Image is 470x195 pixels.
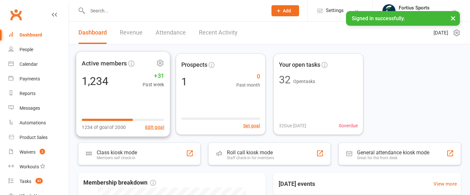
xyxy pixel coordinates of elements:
[20,91,35,96] div: Reports
[20,135,48,140] div: Product Sales
[78,21,107,44] a: Dashboard
[279,60,320,70] span: Your open tasks
[399,11,443,17] div: [GEOGRAPHIC_DATA]
[357,149,429,156] div: General attendance kiosk mode
[86,6,263,15] input: Search...
[97,149,137,156] div: Class kiosk mode
[20,105,40,111] div: Messages
[82,123,126,131] span: 1234 of goal of 2000
[357,156,429,160] div: Great for the front desk
[8,28,69,42] a: Dashboard
[8,145,69,160] a: Waivers 2
[227,149,274,156] div: Roll call kiosk mode
[83,178,156,188] span: Membership breakdown
[434,29,448,37] span: [DATE]
[8,86,69,101] a: Reports
[382,4,395,17] img: thumb_image1743802567.png
[279,122,306,129] span: 32 Due [DATE]
[35,178,43,184] span: 32
[279,75,291,85] div: 32
[143,81,164,88] span: Past week
[227,156,274,160] div: Staff check-in for members
[273,178,320,190] h3: [DATE] events
[243,122,260,129] button: Set goal
[271,5,299,16] button: Add
[20,47,33,52] div: People
[40,149,45,154] span: 2
[8,42,69,57] a: People
[352,15,405,21] span: Signed in successfully.
[20,62,38,67] div: Calendar
[20,164,39,169] div: Workouts
[8,130,69,145] a: Product Sales
[8,57,69,72] a: Calendar
[145,123,164,131] button: Edit goal
[236,81,260,89] span: Past month
[82,59,127,68] span: Active members
[181,60,207,70] span: Prospects
[8,72,69,86] a: Payments
[8,7,24,23] a: Clubworx
[283,8,291,13] span: Add
[434,180,457,188] a: View more
[20,149,35,155] div: Waivers
[8,101,69,116] a: Messages
[326,3,344,18] span: Settings
[97,156,137,160] div: Members self check-in
[20,120,46,125] div: Automations
[447,11,459,25] button: ×
[120,21,143,44] a: Revenue
[293,79,315,84] span: Open tasks
[8,116,69,130] a: Automations
[181,77,187,87] div: 1
[20,179,31,184] div: Tasks
[399,5,443,11] div: Fortius Sports
[8,174,69,189] a: Tasks 32
[82,76,108,87] div: 1,234
[8,160,69,174] a: Workouts
[199,21,238,44] a: Recent Activity
[20,32,42,37] div: Dashboard
[339,122,358,129] span: 0 overdue
[143,71,164,81] span: +31
[156,21,186,44] a: Attendance
[236,72,260,81] span: 0
[20,76,40,81] div: Payments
